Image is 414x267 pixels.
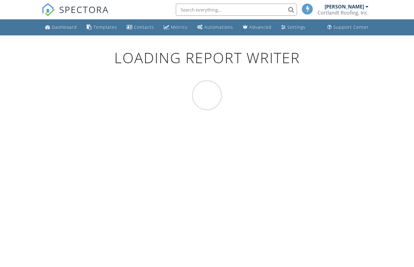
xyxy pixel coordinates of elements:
[42,8,109,21] a: SPECTORA
[333,24,369,30] div: Support Center
[240,22,274,33] a: Advanced
[176,4,297,16] input: Search everything...
[93,24,117,30] div: Templates
[52,24,77,30] div: Dashboard
[171,24,188,30] div: Metrics
[287,24,305,30] div: Settings
[204,24,233,30] div: Automations
[325,4,364,10] div: [PERSON_NAME]
[42,3,55,16] img: The Best Home Inspection Software - Spectora
[195,22,235,33] a: Automations (Basic)
[161,22,190,33] a: Metrics
[84,22,119,33] a: Templates
[325,22,371,33] a: Support Center
[59,3,109,16] span: SPECTORA
[43,22,79,33] a: Dashboard
[249,24,272,30] div: Advanced
[318,10,369,16] div: Cortlandt Roofing, Inc.
[124,22,156,33] a: Contacts
[134,24,154,30] div: Contacts
[279,22,308,33] a: Settings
